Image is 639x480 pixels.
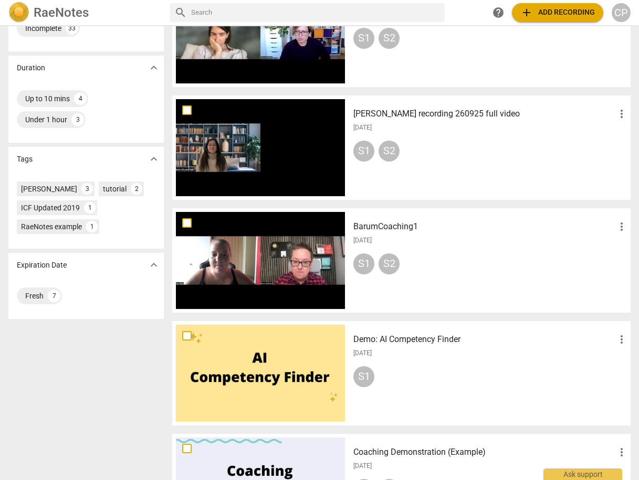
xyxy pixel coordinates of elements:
div: RaeNotes example [21,221,82,232]
div: 1 [84,202,96,214]
button: Show more [146,257,162,273]
span: Add recording [520,6,595,19]
a: BarumCoaching1[DATE]S1S2 [176,212,627,309]
div: 2 [131,183,142,195]
div: S2 [379,28,400,49]
button: Upload [512,3,603,22]
div: Ask support [543,468,622,480]
button: Show more [146,151,162,167]
input: Search [191,4,441,21]
p: Expiration Date [17,260,67,271]
div: [PERSON_NAME] [21,184,77,194]
h3: Demo: AI Competency Finder [353,333,615,346]
div: S1 [353,141,374,162]
div: S2 [379,141,400,162]
div: Under 1 hour [25,114,67,125]
h2: RaeNotes [34,5,89,20]
span: expand_more [148,61,160,74]
span: more_vert [615,446,628,458]
span: more_vert [615,108,628,120]
span: expand_more [148,153,160,165]
span: add [520,6,533,19]
a: LogoRaeNotes [8,2,162,23]
div: tutorial [103,184,127,194]
span: help [492,6,505,19]
div: S1 [353,366,374,387]
button: Show more [146,60,162,76]
div: S1 [353,28,374,49]
div: Up to 10 mins [25,93,70,104]
div: S1 [353,253,374,274]
span: more_vert [615,333,628,346]
a: Help [489,3,508,22]
div: 33 [66,22,78,35]
div: 4 [74,92,87,105]
h3: Joyce recording 260925 full video [353,108,615,120]
div: 3 [71,113,84,126]
div: 3 [81,183,93,195]
span: search [174,6,187,19]
a: Demo: AI Competency Finder[DATE]S1 [176,325,627,422]
div: 1 [86,221,98,232]
span: [DATE] [353,123,372,132]
span: [DATE] [353,236,372,245]
span: [DATE] [353,462,372,471]
div: Incomplete [25,23,61,34]
img: Logo [8,2,29,23]
div: Fresh [25,291,44,301]
a: [PERSON_NAME] recording 260925 full video[DATE]S1S2 [176,99,627,196]
p: Duration [17,62,45,73]
span: expand_more [148,259,160,271]
div: ICF Updated 2019 [21,202,80,213]
h3: BarumCoaching1 [353,220,615,233]
div: S2 [379,253,400,274]
div: 7 [48,290,60,302]
span: more_vert [615,220,628,233]
span: [DATE] [353,349,372,358]
p: Tags [17,154,33,165]
h3: Coaching Demonstration (Example) [353,446,615,458]
button: CP [612,3,631,22]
